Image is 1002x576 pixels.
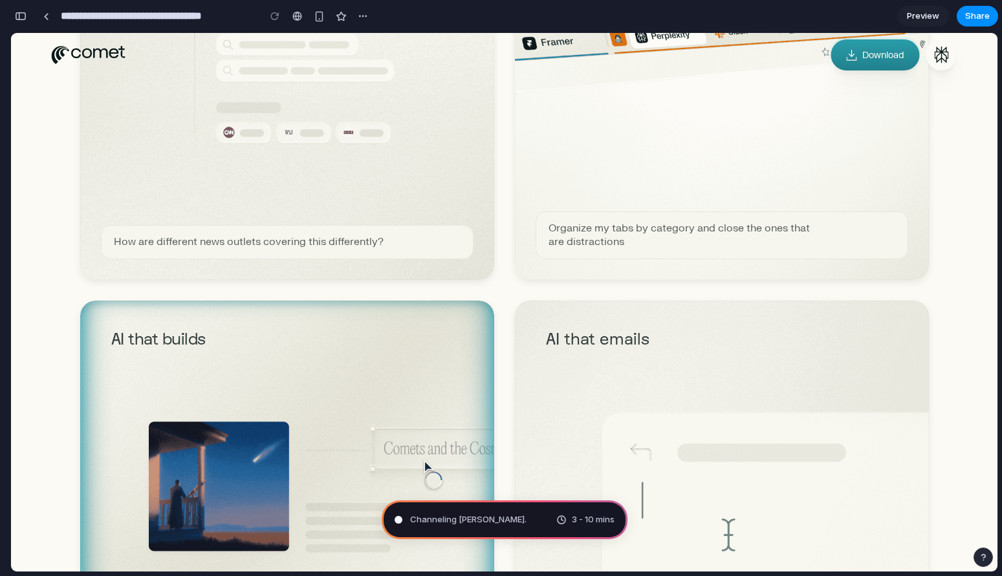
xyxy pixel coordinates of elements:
p: Organize my tabs by category and close the ones that are distractions [538,189,815,216]
span: Share [965,10,990,23]
button: Share [957,6,998,27]
p: How are different news outlets covering this differently? [103,202,398,216]
span: Preview [907,10,939,23]
a: Preview [897,6,949,27]
span: Channeling [PERSON_NAME] . [410,513,527,526]
span: 3 - 10 mins [572,513,615,526]
p: Download [851,17,893,28]
p: AI that emails [535,299,638,317]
